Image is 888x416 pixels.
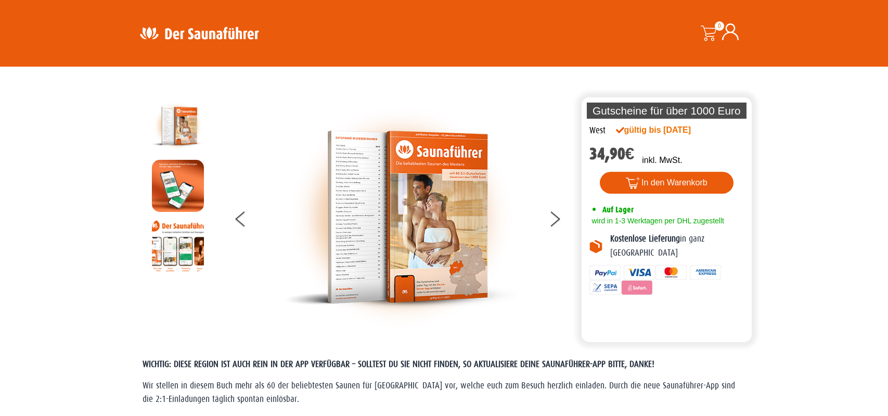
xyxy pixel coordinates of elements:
[600,172,733,194] button: In den Warenkorb
[602,205,634,215] span: Auf Lager
[610,232,744,260] p: in ganz [GEOGRAPHIC_DATA]
[642,154,682,167] p: inkl. MwSt.
[589,124,606,137] div: West
[616,124,714,136] div: gültig bis [DATE]
[143,381,735,404] span: Wir stellen in diesem Buch mehr als 60 der beliebtesten Saunen für [GEOGRAPHIC_DATA] vor, welche ...
[152,100,204,152] img: der-saunafuehrer-2025-west
[610,234,680,244] b: Kostenlose Lieferung
[152,160,204,212] img: MOCKUP-iPhone_regional
[152,220,204,272] img: Anleitung7tn
[589,144,635,163] bdi: 34,90
[284,100,518,334] img: der-saunafuehrer-2025-west
[589,217,724,225] span: wird in 1-3 Werktagen per DHL zugestellt
[715,21,724,31] span: 0
[625,144,635,163] span: €
[587,103,747,119] p: Gutscheine für über 1000 Euro
[143,359,654,369] span: WICHTIG: DIESE REGION IST AUCH REIN IN DER APP VERFÜGBAR – SOLLTEST DU SIE NICHT FINDEN, SO AKTUA...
